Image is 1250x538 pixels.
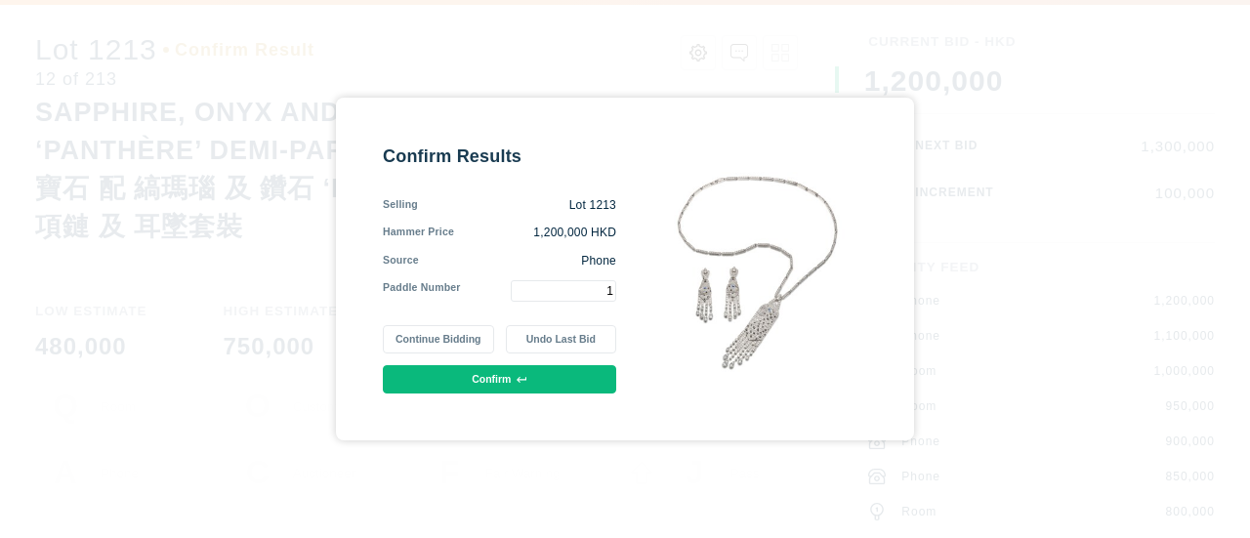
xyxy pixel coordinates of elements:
[383,280,461,302] div: Paddle Number
[383,197,418,214] div: Selling
[383,253,419,269] div: Source
[454,225,616,241] div: 1,200,000 HKD
[418,197,616,214] div: Lot 1213
[506,325,616,353] button: Undo Last Bid
[383,145,616,168] div: Confirm Results
[383,225,454,241] div: Hammer Price
[383,325,493,353] button: Continue Bidding
[383,365,616,393] button: Confirm
[419,253,616,269] div: Phone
